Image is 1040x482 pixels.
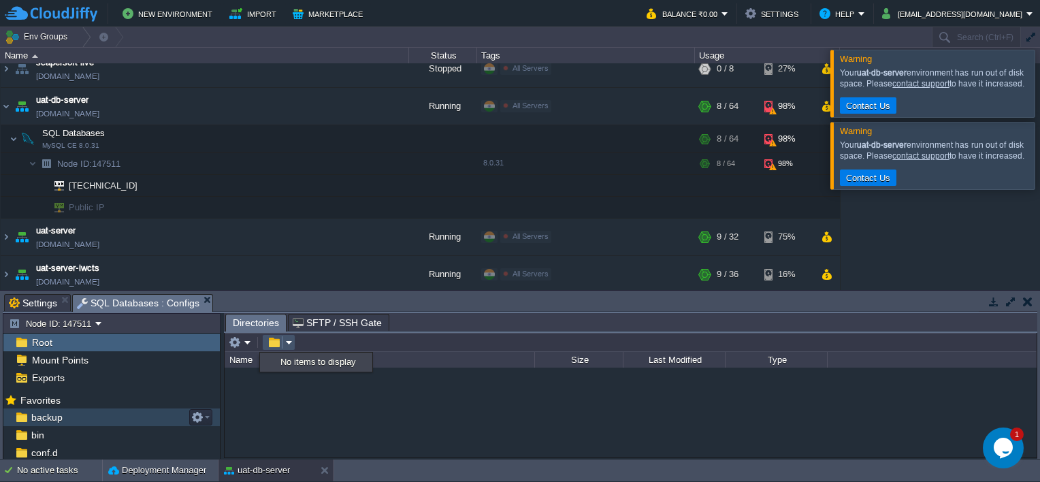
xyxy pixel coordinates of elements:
div: Name [1,48,408,63]
button: Marketplace [293,5,367,22]
span: SFTP / SSH Gate [293,315,382,331]
input: Click to enter the path [225,333,1037,352]
a: backup [29,411,65,423]
span: SQL Databases [41,127,107,139]
a: Mount Points [29,354,91,366]
div: 98% [764,125,809,152]
img: AMDAwAAAACH5BAEAAAAALAAAAAABAAEAAAICRAEAOw== [12,256,31,293]
a: bin [29,429,46,441]
a: [DOMAIN_NAME] [36,69,99,83]
div: Your environment has run out of disk space. Please to have it increased. [840,67,1031,89]
a: No items to display [262,355,370,370]
a: uat-server [36,224,76,238]
span: 8.0.31 [483,159,504,167]
span: [TECHNICAL_ID] [67,175,140,196]
div: Tags [478,48,694,63]
span: [DOMAIN_NAME] [36,107,99,120]
div: Last Modified [624,352,725,368]
a: contact support [892,79,949,89]
img: AMDAwAAAACH5BAEAAAAALAAAAAABAAEAAAICRAEAOw== [1,256,12,293]
a: SQL DatabasesMySQL CE 8.0.31 [41,128,107,138]
img: AMDAwAAAACH5BAEAAAAALAAAAAABAAEAAAICRAEAOw== [12,88,31,125]
button: uat-db-server [224,464,290,477]
div: Running [409,219,477,255]
span: All Servers [513,270,549,278]
img: AMDAwAAAACH5BAEAAAAALAAAAAABAAEAAAICRAEAOw== [45,175,64,196]
a: [TECHNICAL_ID] [67,180,140,191]
div: Type [726,352,827,368]
div: Running [409,256,477,293]
span: uat-db-server [36,93,88,107]
div: 98% [764,153,809,174]
a: Exports [29,372,67,384]
button: New Environment [123,5,216,22]
div: 8 / 64 [717,153,735,174]
a: Public IP [67,202,107,212]
span: uat-server-iwcts [36,261,99,275]
button: Balance ₹0.00 [647,5,721,22]
button: Contact Us [842,99,894,112]
span: All Servers [513,232,549,240]
img: AMDAwAAAACH5BAEAAAAALAAAAAABAAEAAAICRAEAOw== [29,153,37,174]
a: Node ID:147511 [56,158,123,170]
b: uat-db-server [857,140,907,150]
span: Node ID: [57,159,92,169]
img: AMDAwAAAACH5BAEAAAAALAAAAAABAAEAAAICRAEAOw== [45,197,64,218]
img: AMDAwAAAACH5BAEAAAAALAAAAAABAAEAAAICRAEAOw== [10,125,18,152]
img: AMDAwAAAACH5BAEAAAAALAAAAAABAAEAAAICRAEAOw== [1,219,12,255]
div: 8 / 64 [717,88,738,125]
button: Help [819,5,858,22]
span: Directories [233,315,279,332]
a: conf.d [29,447,60,459]
img: AMDAwAAAACH5BAEAAAAALAAAAAABAAEAAAICRAEAOw== [18,125,37,152]
span: No items to display [280,357,356,367]
div: 9 / 32 [717,219,738,255]
div: Your environment has run out of disk space. Please to have it increased. [840,140,1031,161]
a: [DOMAIN_NAME] [36,275,99,289]
img: AMDAwAAAACH5BAEAAAAALAAAAAABAAEAAAICRAEAOw== [32,54,38,58]
span: SQL Databases : Configs [77,295,199,312]
a: contact support [892,151,949,161]
div: No active tasks [17,460,102,481]
div: 0 / 8 [717,50,734,87]
img: AMDAwAAAACH5BAEAAAAALAAAAAABAAEAAAICRAEAOw== [1,50,12,87]
div: Running [409,88,477,125]
div: Size [536,352,623,368]
div: 98% [764,88,809,125]
div: Usage [696,48,839,63]
span: MySQL CE 8.0.31 [42,142,99,150]
div: 8 / 64 [717,125,738,152]
button: Node ID: 147511 [9,317,95,330]
div: 9 / 36 [717,256,738,293]
button: Contact Us [842,172,894,184]
button: Import [229,5,280,22]
div: Name [226,352,534,368]
div: 75% [764,219,809,255]
img: AMDAwAAAACH5BAEAAAAALAAAAAABAAEAAAICRAEAOw== [12,219,31,255]
button: Deployment Manager [108,464,206,477]
span: All Servers [513,64,549,72]
img: CloudJiffy [5,5,97,22]
img: AMDAwAAAACH5BAEAAAAALAAAAAABAAEAAAICRAEAOw== [12,50,31,87]
a: Root [29,336,54,349]
a: [DOMAIN_NAME] [36,238,99,251]
iframe: chat widget [983,428,1026,468]
span: Warning [840,126,872,136]
div: Status [410,48,476,63]
img: AMDAwAAAACH5BAEAAAAALAAAAAABAAEAAAICRAEAOw== [37,197,45,218]
span: Warning [840,54,872,64]
img: AMDAwAAAACH5BAEAAAAALAAAAAABAAEAAAICRAEAOw== [37,153,56,174]
div: 27% [764,50,809,87]
img: AMDAwAAAACH5BAEAAAAALAAAAAABAAEAAAICRAEAOw== [1,88,12,125]
button: Settings [745,5,802,22]
span: 147511 [56,158,123,170]
b: uat-db-server [857,68,907,78]
span: All Servers [513,101,549,110]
